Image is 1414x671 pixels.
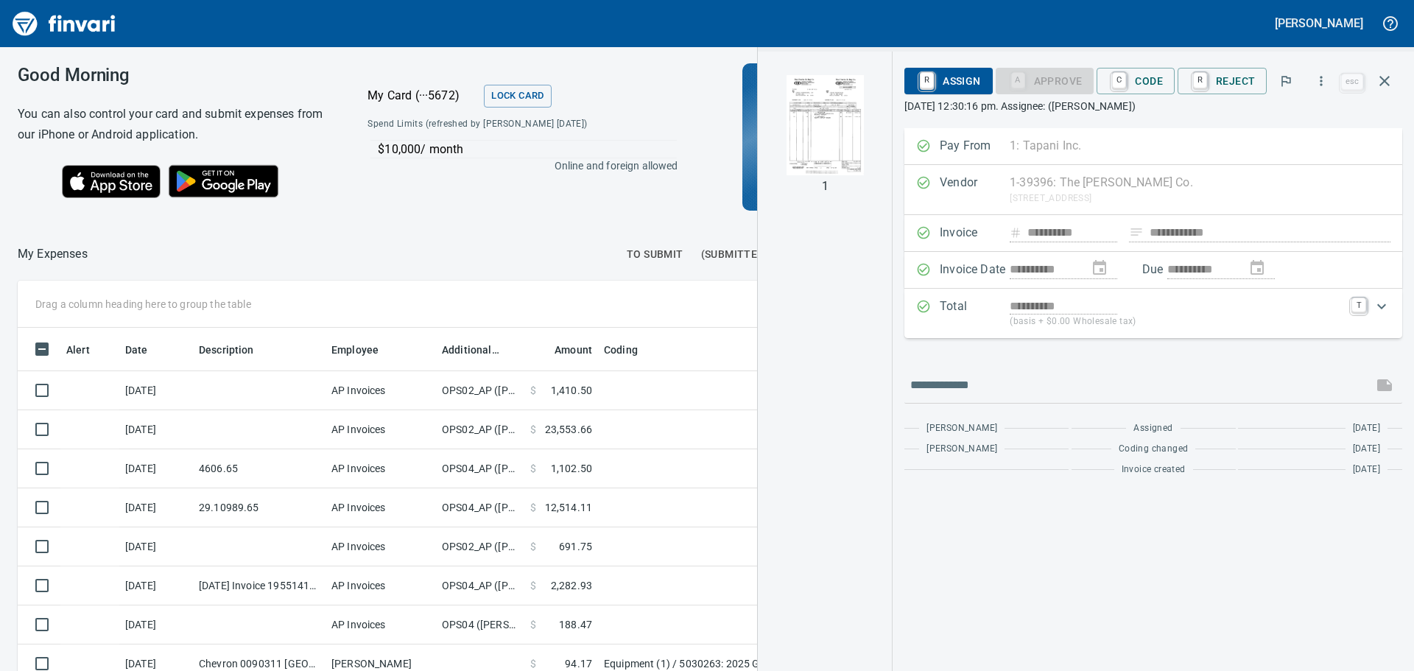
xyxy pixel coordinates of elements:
[326,488,436,527] td: AP Invoices
[18,65,331,85] h3: Good Morning
[331,341,379,359] span: Employee
[199,341,273,359] span: Description
[125,341,148,359] span: Date
[926,442,997,457] span: [PERSON_NAME]
[551,383,592,398] span: 1,410.50
[1275,15,1363,31] h5: [PERSON_NAME]
[18,245,88,263] nav: breadcrumb
[367,87,478,105] p: My Card (···5672)
[555,341,592,359] span: Amount
[326,527,436,566] td: AP Invoices
[775,75,875,175] img: Page 1
[436,527,524,566] td: OPS02_AP ([PERSON_NAME], [PERSON_NAME], [PERSON_NAME], [PERSON_NAME])
[356,158,678,173] p: Online and foreign allowed
[193,488,326,527] td: 29.10989.65
[1122,463,1186,477] span: Invoice created
[119,371,193,410] td: [DATE]
[996,74,1094,86] div: Coding Required
[535,341,592,359] span: Amount
[822,178,829,195] p: 1
[491,88,544,105] span: Lock Card
[66,341,109,359] span: Alert
[530,422,536,437] span: $
[916,68,980,94] span: Assign
[1097,68,1175,94] button: CCode
[1108,68,1163,94] span: Code
[193,566,326,605] td: [DATE] Invoice 195514110 from Uline Inc (1-24846)
[530,500,536,515] span: $
[551,578,592,593] span: 2,282.93
[367,117,631,132] span: Spend Limits (refreshed by [PERSON_NAME] [DATE])
[1367,368,1402,403] span: This records your message into the invoice and notifies anyone mentioned
[326,449,436,488] td: AP Invoices
[627,245,683,264] span: To Submit
[904,68,992,94] button: RAssign
[1351,298,1366,312] a: T
[1112,72,1126,88] a: C
[1133,421,1172,436] span: Assigned
[436,566,524,605] td: OPS04_AP ([PERSON_NAME], [PERSON_NAME], [PERSON_NAME], [PERSON_NAME], [PERSON_NAME])
[442,341,499,359] span: Additional Reviewer
[1341,74,1363,90] a: esc
[565,656,592,671] span: 94.17
[530,617,536,632] span: $
[920,72,934,88] a: R
[1178,68,1267,94] button: RReject
[1337,63,1402,99] span: Close invoice
[604,341,657,359] span: Coding
[326,566,436,605] td: AP Invoices
[604,341,638,359] span: Coding
[926,421,997,436] span: [PERSON_NAME]
[331,341,398,359] span: Employee
[18,104,331,145] h6: You can also control your card and submit expenses from our iPhone or Android application.
[1353,463,1380,477] span: [DATE]
[1270,65,1302,97] button: Flag
[326,605,436,644] td: AP Invoices
[559,539,592,554] span: 691.75
[904,289,1402,338] div: Expand
[904,99,1402,113] p: [DATE] 12:30:16 pm. Assignee: ([PERSON_NAME])
[199,341,254,359] span: Description
[1271,12,1367,35] button: [PERSON_NAME]
[530,578,536,593] span: $
[378,141,676,158] p: $10,000 / month
[326,371,436,410] td: AP Invoices
[530,461,536,476] span: $
[193,449,326,488] td: 4606.65
[436,371,524,410] td: OPS02_AP ([PERSON_NAME], [PERSON_NAME], [PERSON_NAME], [PERSON_NAME])
[551,461,592,476] span: 1,102.50
[1189,68,1255,94] span: Reject
[436,605,524,644] td: OPS04 ([PERSON_NAME], [PERSON_NAME], [PERSON_NAME], [PERSON_NAME], [PERSON_NAME])
[1010,315,1343,329] p: (basis + $0.00 Wholesale tax)
[1353,442,1380,457] span: [DATE]
[442,341,518,359] span: Additional Reviewer
[1193,72,1207,88] a: R
[701,245,768,264] span: (Submitted)
[119,449,193,488] td: [DATE]
[125,341,167,359] span: Date
[62,165,161,198] img: Download on the App Store
[119,566,193,605] td: [DATE]
[545,422,592,437] span: 23,553.66
[326,410,436,449] td: AP Invoices
[18,245,88,263] p: My Expenses
[119,410,193,449] td: [DATE]
[119,605,193,644] td: [DATE]
[940,298,1010,329] p: Total
[9,6,119,41] img: Finvari
[484,85,551,108] button: Lock Card
[35,297,251,312] p: Drag a column heading here to group the table
[436,488,524,527] td: OPS04_AP ([PERSON_NAME], [PERSON_NAME], [PERSON_NAME], [PERSON_NAME], [PERSON_NAME])
[559,617,592,632] span: 188.47
[530,539,536,554] span: $
[1119,442,1189,457] span: Coding changed
[436,410,524,449] td: OPS02_AP ([PERSON_NAME], [PERSON_NAME], [PERSON_NAME], [PERSON_NAME])
[161,157,287,205] img: Get it on Google Play
[1353,421,1380,436] span: [DATE]
[66,341,90,359] span: Alert
[530,383,536,398] span: $
[1305,65,1337,97] button: More
[119,527,193,566] td: [DATE]
[530,656,536,671] span: $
